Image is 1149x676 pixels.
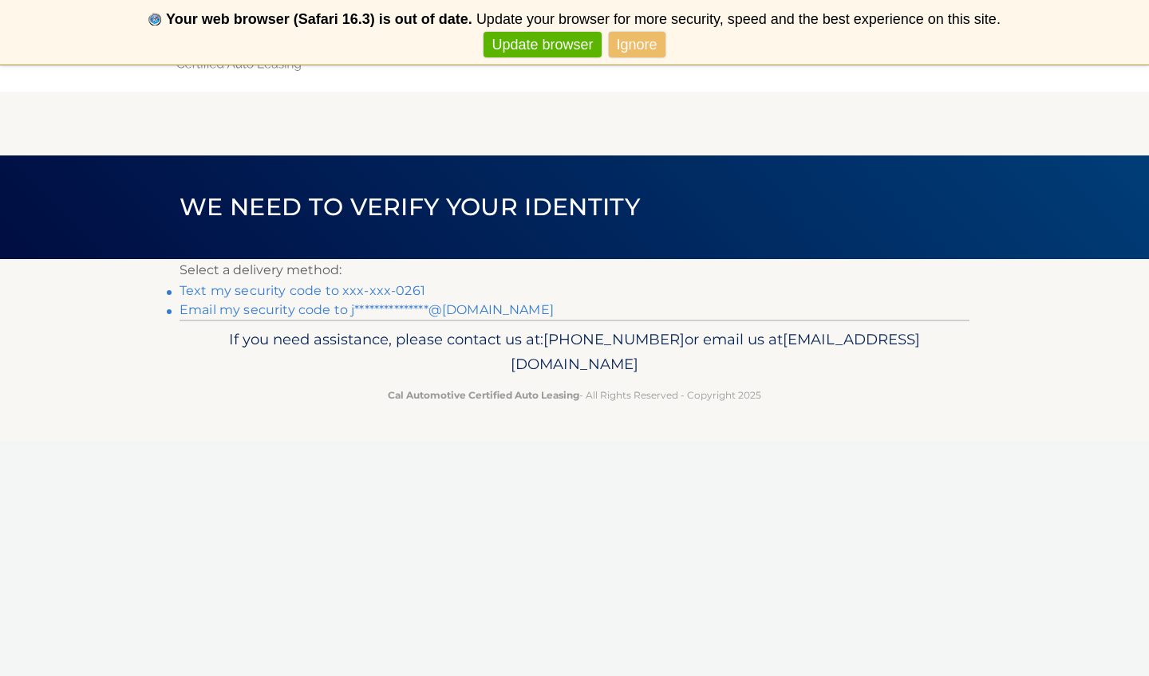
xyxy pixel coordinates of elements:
[609,32,665,58] a: Ignore
[166,11,472,27] b: Your web browser (Safari 16.3) is out of date.
[484,32,601,58] a: Update browser
[543,330,685,348] span: [PHONE_NUMBER]
[388,389,579,401] strong: Cal Automotive Certified Auto Leasing
[180,192,640,222] span: We need to verify your identity
[190,387,959,403] p: - All Rights Reserved - Copyright 2025
[180,259,969,281] p: Select a delivery method:
[180,283,425,298] a: Text my security code to xxx-xxx-0261
[476,11,1001,27] span: Update your browser for more security, speed and the best experience on this site.
[190,327,959,378] p: If you need assistance, please contact us at: or email us at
